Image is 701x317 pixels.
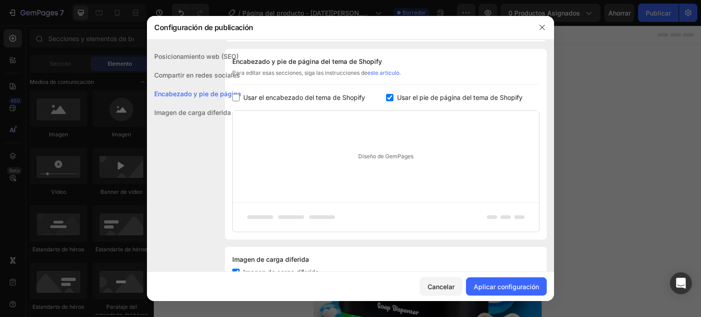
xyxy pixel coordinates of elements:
[154,109,231,116] font: Imagen de carga diferida
[232,57,382,65] font: Encabezado y pie de página del tema de Shopify
[232,69,367,76] font: Para editar esas secciones, siga las instrucciones de
[232,255,309,263] font: Imagen de carga diferida
[358,153,413,160] font: Diseño de GemPages
[670,272,692,294] div: Abrir Intercom Messenger
[154,23,253,32] font: Configuración de publicación
[154,71,240,79] font: Compartir en redes sociales
[154,90,241,98] font: Encabezado y pie de página
[420,277,462,296] button: Cancelar
[466,277,547,296] button: Aplicar configuración
[367,69,401,76] a: este artículo.
[243,94,365,101] font: Usar el encabezado del tema de Shopify
[154,52,239,60] font: Posicionamiento web (SEO)
[397,94,523,101] font: Usar el pie de página del tema de Shopify
[243,268,319,276] font: Imagen de carga diferida
[428,283,455,291] font: Cancelar
[474,283,539,291] font: Aplicar configuración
